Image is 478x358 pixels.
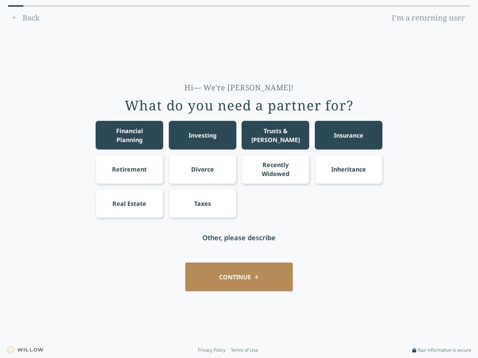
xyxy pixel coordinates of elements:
[231,347,258,353] a: Terms of Use
[112,199,146,208] div: Real Estate
[198,347,226,353] a: Privacy Policy
[418,347,471,353] span: Your information is secure
[125,98,354,113] div: What do you need a partner for?
[184,82,294,93] div: Hi— We're [PERSON_NAME]!
[112,165,147,174] div: Retirement
[191,165,214,174] div: Divorce
[334,131,363,140] div: Insurance
[202,232,276,243] div: Other, please describe
[194,199,211,208] div: Taxes
[8,5,24,7] div: 0% complete
[185,263,293,291] button: CONTINUE
[103,126,156,144] div: Financial Planning
[249,160,302,178] div: Recently Widowed
[331,165,366,174] div: Inheritance
[7,346,43,354] img: Willow logo
[249,126,302,144] div: Trusts & [PERSON_NAME]
[387,12,470,24] a: I'm a returning user
[189,131,217,140] div: Investing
